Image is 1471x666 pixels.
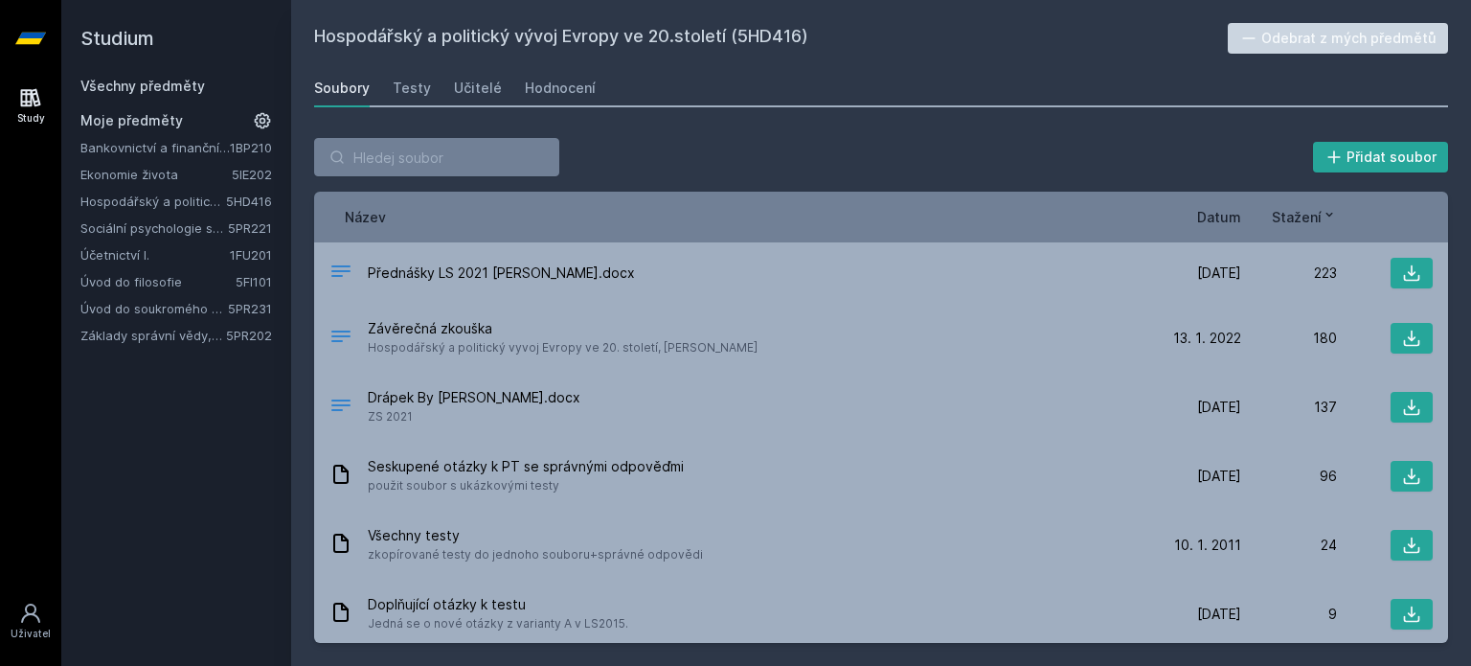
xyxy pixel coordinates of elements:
[314,138,559,176] input: Hledej soubor
[1241,605,1337,624] div: 9
[314,79,370,98] div: Soubory
[228,220,272,236] a: 5PR221
[1241,536,1337,555] div: 24
[368,407,580,426] span: ZS 2021
[236,274,272,289] a: 5FI101
[1197,398,1241,417] span: [DATE]
[368,388,580,407] span: Drápek By [PERSON_NAME].docx
[368,595,628,614] span: Doplňující otázky k testu
[314,69,370,107] a: Soubory
[525,69,596,107] a: Hodnocení
[345,207,386,227] button: Název
[368,319,758,338] span: Závěrečná zkouška
[368,526,703,545] span: Všechny testy
[230,140,272,155] a: 1BP210
[1241,264,1337,283] div: 223
[368,264,635,283] span: Přednášky LS 2021 [PERSON_NAME].docx
[80,299,228,318] a: Úvod do soukromého práva II
[80,78,205,94] a: Všechny předměty
[232,167,272,182] a: 5IE202
[454,79,502,98] div: Učitelé
[226,328,272,343] a: 5PR202
[1313,142,1449,172] button: Přidat soubor
[80,326,226,345] a: Základy správní vědy,správního práva a organizace veř.správy
[80,272,236,291] a: Úvod do filosofie
[1241,398,1337,417] div: 137
[1228,23,1449,54] button: Odebrat z mých předmětů
[368,457,684,476] span: Seskupené otázky k PT se správnými odpověďmi
[230,247,272,263] a: 1FU201
[1241,467,1337,486] div: 96
[368,545,703,564] span: zkopírované testy do jednoho souboru+správné odpovědi
[4,592,57,651] a: Uživatel
[329,325,352,353] div: .DOCX
[1174,536,1241,555] span: 10. 1. 2011
[368,476,684,495] span: použit soubor s ukázkovými testy
[393,69,431,107] a: Testy
[80,165,232,184] a: Ekonomie života
[454,69,502,107] a: Učitelé
[80,138,230,157] a: Bankovnictví a finanční instituce
[226,194,272,209] a: 5HD416
[368,614,628,633] span: Jedná se o nové otázky z varianty A v LS2015.
[393,79,431,98] div: Testy
[1197,467,1241,486] span: [DATE]
[1241,329,1337,348] div: 180
[1197,264,1241,283] span: [DATE]
[80,218,228,238] a: Sociální psychologie správy
[329,394,352,422] div: DOCX
[1272,207,1337,227] button: Stažení
[525,79,596,98] div: Hodnocení
[4,77,57,135] a: Study
[17,111,45,126] div: Study
[1197,207,1241,227] button: Datum
[11,627,51,641] div: Uživatel
[368,338,758,357] span: Hospodářský a politický vyvoj Evropy ve 20. století, [PERSON_NAME]
[1272,207,1322,227] span: Stažení
[80,111,183,130] span: Moje předměty
[80,192,226,211] a: Hospodářský a politický vývoj Evropy ve 20.století
[228,301,272,316] a: 5PR231
[314,23,1228,54] h2: Hospodářský a politický vývoj Evropy ve 20.století (5HD416)
[80,245,230,264] a: Účetnictví I.
[1173,329,1241,348] span: 13. 1. 2022
[329,260,352,287] div: DOCX
[1197,605,1241,624] span: [DATE]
